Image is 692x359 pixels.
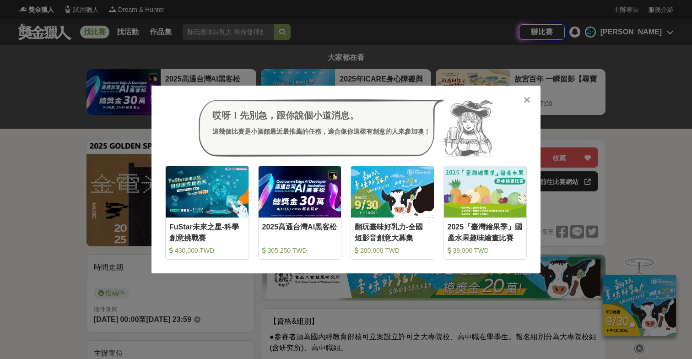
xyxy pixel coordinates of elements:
[262,246,338,255] div: 305,250 TWD
[355,246,430,255] div: 200,000 TWD
[448,246,523,255] div: 39,000 TWD
[258,166,342,260] a: Cover Image2025高通台灣AI黑客松 305,250 TWD
[212,127,430,136] div: 這幾個比賽是小酒館最近最推薦的任務，適合像你這樣有創意的人來參加噢！
[169,246,245,255] div: 430,000 TWD
[259,166,341,217] img: Cover Image
[351,166,434,260] a: Cover Image翻玩臺味好乳力-全國短影音創意大募集 200,000 TWD
[443,166,527,260] a: Cover Image2025「臺灣繪果季」國產水果趣味繪畫比賽 39,000 TWD
[166,166,249,217] img: Cover Image
[165,166,249,260] a: Cover ImageFuStar未來之星-科學創意挑戰賽 430,000 TWD
[351,166,434,217] img: Cover Image
[444,166,527,217] img: Cover Image
[355,222,430,242] div: 翻玩臺味好乳力-全國短影音創意大募集
[448,222,523,242] div: 2025「臺灣繪果季」國產水果趣味繪畫比賽
[262,222,338,242] div: 2025高通台灣AI黑客松
[169,222,245,242] div: FuStar未來之星-科學創意挑戰賽
[444,99,493,157] img: Avatar
[212,109,430,122] div: 哎呀！先別急，跟你說個小道消息。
